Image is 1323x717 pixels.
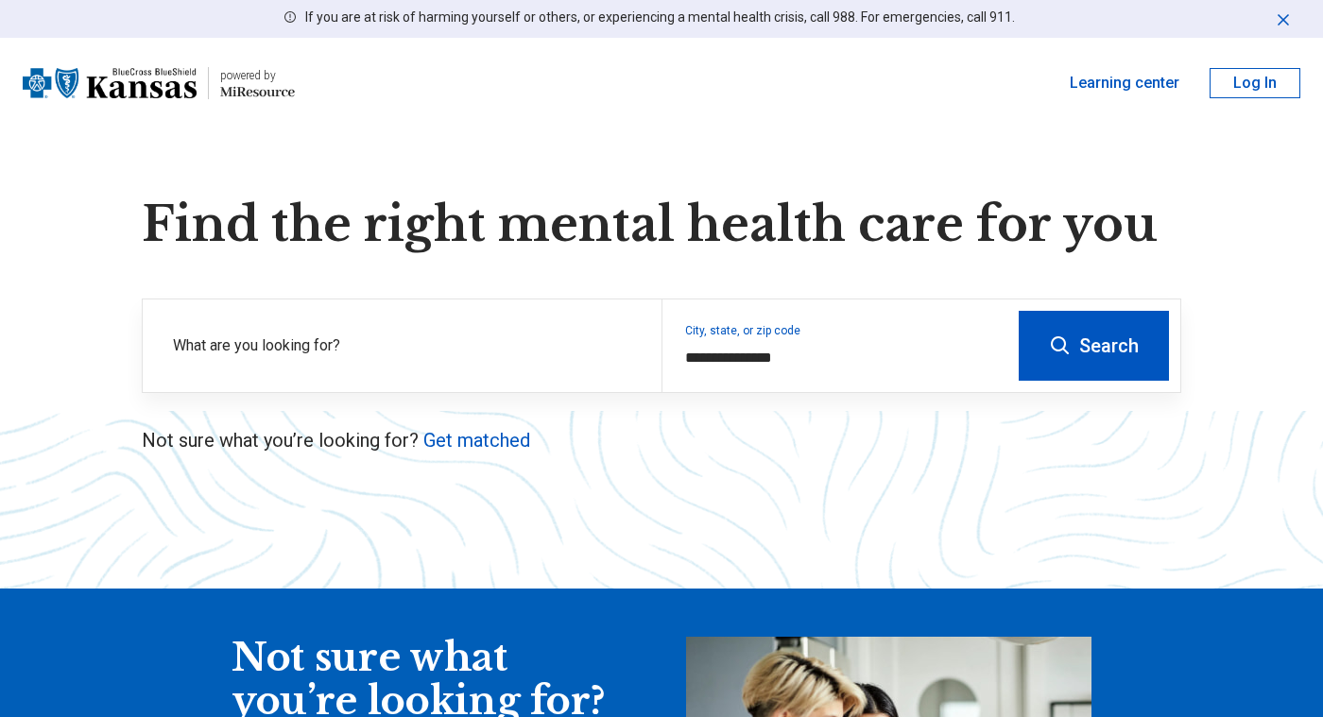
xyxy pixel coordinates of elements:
a: Blue Cross Blue Shield Kansaspowered by [23,60,295,106]
a: Learning center [1070,72,1179,94]
a: Get matched [423,429,530,452]
button: Search [1019,311,1169,381]
div: powered by [220,67,295,84]
img: Blue Cross Blue Shield Kansas [23,60,197,106]
button: Dismiss [1274,8,1293,30]
h1: Find the right mental health care for you [142,196,1181,253]
label: What are you looking for? [173,334,639,357]
button: Log In [1210,68,1300,98]
p: If you are at risk of harming yourself or others, or experiencing a mental health crisis, call 98... [305,8,1015,27]
p: Not sure what you’re looking for? [142,427,1181,453]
